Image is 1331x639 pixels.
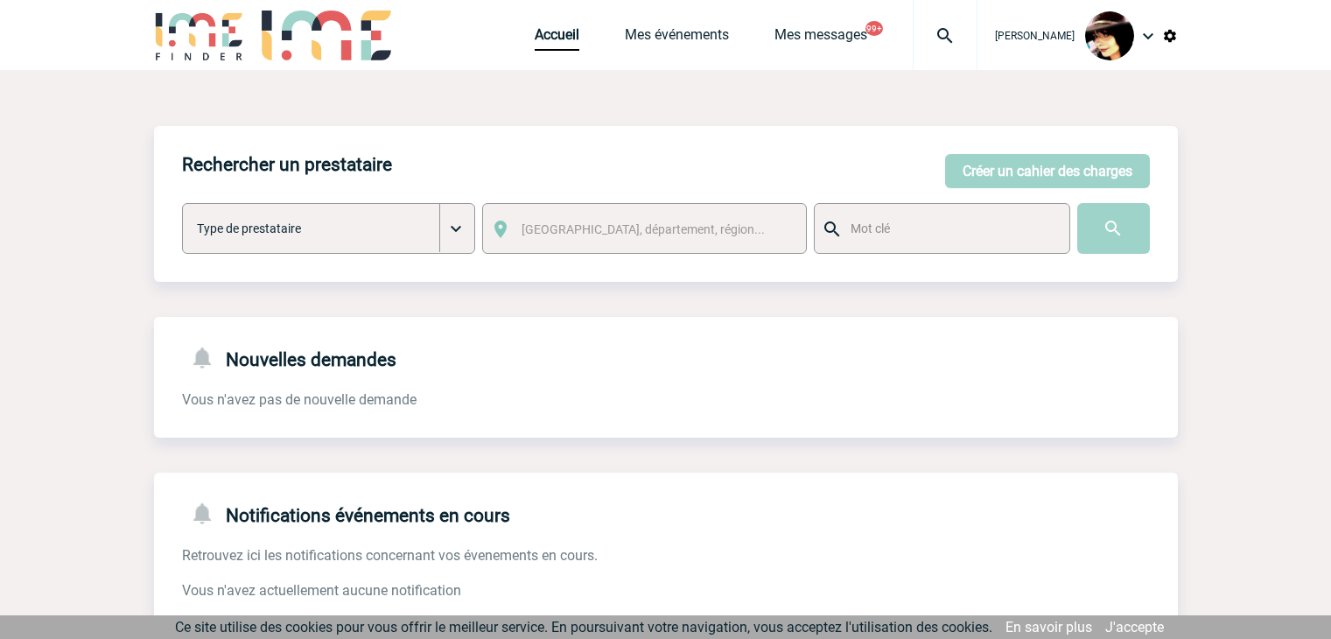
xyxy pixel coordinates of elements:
h4: Nouvelles demandes [182,345,396,370]
input: Mot clé [846,217,1054,240]
span: Retrouvez ici les notifications concernant vos évenements en cours. [182,547,598,564]
img: IME-Finder [154,11,245,60]
a: Mes événements [625,26,729,51]
a: En savoir plus [1005,619,1092,635]
img: notifications-24-px-g.png [189,345,226,370]
span: Ce site utilise des cookies pour vous offrir le meilleur service. En poursuivant votre navigation... [175,619,992,635]
a: Mes messages [774,26,867,51]
a: Accueil [535,26,579,51]
h4: Notifications événements en cours [182,501,510,526]
input: Submit [1077,203,1150,254]
h4: Rechercher un prestataire [182,154,392,175]
button: 99+ [865,21,883,36]
img: notifications-24-px-g.png [189,501,226,526]
span: Vous n'avez actuellement aucune notification [182,582,461,599]
span: Vous n'avez pas de nouvelle demande [182,391,417,408]
span: [PERSON_NAME] [995,30,1075,42]
a: J'accepte [1105,619,1164,635]
img: 101023-0.jpg [1085,11,1134,60]
span: [GEOGRAPHIC_DATA], département, région... [522,222,765,236]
